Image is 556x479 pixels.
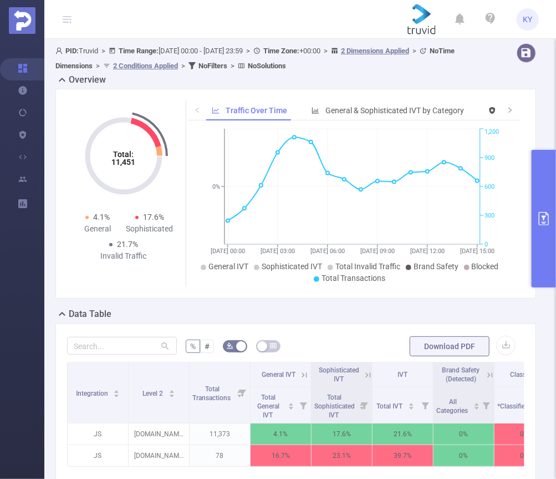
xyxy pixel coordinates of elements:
span: IVT [398,371,408,379]
b: Time Zone: [263,47,299,55]
i: icon: table [270,342,277,349]
u: 2 Conditions Applied [113,62,178,70]
div: Sort [113,389,120,395]
span: > [93,62,103,70]
tspan: [DATE] 00:00 [211,248,245,255]
span: # [205,342,210,351]
span: Total IVT [377,402,405,410]
p: JS [68,423,128,445]
span: Blocked [472,262,499,271]
span: General IVT [208,262,248,271]
tspan: [DATE] 03:00 [261,248,295,255]
span: 21.7% [117,240,138,249]
span: Level 2 [142,390,165,397]
span: > [227,62,238,70]
tspan: 1,200 [484,129,499,136]
span: Total Sophisticated IVT [314,394,355,419]
i: icon: bar-chart [312,107,319,114]
span: General IVT [262,371,295,379]
b: Time Range: [119,47,159,55]
i: icon: caret-up [288,401,294,405]
span: Traffic Over Time [226,106,287,115]
span: Sophisticated IVT [262,262,322,271]
img: Protected Media [9,7,35,34]
i: icon: caret-down [409,405,415,409]
span: Truvid [DATE] 00:00 - [DATE] 23:59 +00:00 [55,47,455,70]
span: > [409,47,420,55]
span: Integration [76,390,110,397]
i: icon: caret-up [114,389,120,392]
tspan: 0 [484,241,488,248]
i: icon: right [507,107,513,113]
span: *Classified [497,402,531,410]
tspan: 11,451 [112,158,136,167]
i: icon: line-chart [212,107,220,114]
span: Brand Safety (Detected) [442,366,480,383]
tspan: 0% [212,183,220,190]
i: icon: left [194,107,201,113]
p: 39.7% [373,445,433,466]
p: [DOMAIN_NAME] [129,445,189,466]
tspan: 900 [484,154,494,162]
button: Download PDF [410,336,489,356]
div: Sort [408,401,415,408]
tspan: 300 [484,212,494,219]
i: icon: caret-up [473,401,480,405]
p: 17.6% [312,423,372,445]
i: Filter menu [417,387,433,423]
span: > [243,47,253,55]
span: Sophisticated IVT [319,366,359,383]
h2: Data Table [69,307,111,321]
div: Sort [473,401,480,408]
p: 11,373 [190,423,250,445]
span: Brand Safety [414,262,458,271]
p: [DOMAIN_NAME] [129,423,189,445]
span: % [190,342,196,351]
i: icon: caret-down [473,405,480,409]
p: 0% [433,445,494,466]
u: 2 Dimensions Applied [341,47,409,55]
b: No Solutions [248,62,286,70]
span: > [320,47,331,55]
i: icon: bg-colors [227,342,233,349]
i: icon: caret-down [169,393,175,396]
p: 21.6% [373,423,433,445]
p: 16.7% [251,445,311,466]
span: Total Transactions [322,274,385,283]
i: Filter menu [234,362,250,423]
i: Filter menu [356,387,372,423]
div: Sophisticated [124,223,176,235]
p: JS [68,445,128,466]
b: PID: [65,47,79,55]
span: Total Transactions [192,385,232,402]
span: > [98,47,109,55]
span: Classified [511,371,539,379]
p: 78 [190,445,250,466]
i: Filter menu [478,387,494,423]
div: Invalid Traffic [98,250,150,262]
p: 0% [433,423,494,445]
span: 4.1% [93,213,110,221]
div: General [72,223,124,235]
i: Filter menu [295,387,311,423]
i: icon: user [55,47,65,54]
span: All Categories [436,398,470,415]
p: 23.1% [312,445,372,466]
b: No Filters [198,62,227,70]
div: Sort [288,401,294,408]
tspan: [DATE] 06:00 [310,248,345,255]
i: icon: caret-down [114,393,120,396]
tspan: [DATE] 12:00 [410,248,445,255]
tspan: [DATE] 09:00 [360,248,395,255]
tspan: [DATE] 15:00 [460,248,494,255]
i: icon: caret-up [409,401,415,405]
span: 17.6% [143,213,164,221]
input: Search... [67,337,177,355]
i: icon: caret-up [169,389,175,392]
span: KY [523,8,533,31]
i: icon: caret-down [288,405,294,409]
span: General & Sophisticated IVT by Category [325,106,464,115]
span: > [178,62,188,70]
span: Total General IVT [258,394,280,419]
h2: Overview [69,73,106,87]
